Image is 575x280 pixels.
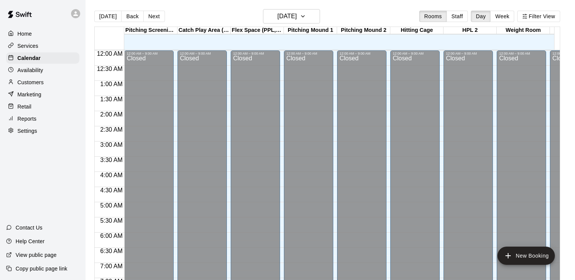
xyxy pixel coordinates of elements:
a: Settings [6,125,79,137]
div: Catch Play Area (Black Turf) [177,27,231,34]
span: 4:00 AM [98,172,125,178]
p: Marketing [17,91,41,98]
button: Filter View [517,11,560,22]
span: 7:00 AM [98,263,125,269]
span: 12:30 AM [95,66,125,72]
p: Settings [17,127,37,135]
div: Flex Space (PPL, Green Turf) [231,27,284,34]
div: Weight Room [497,27,550,34]
div: 12:00 AM – 9:00 AM [499,52,544,55]
button: Back [121,11,144,22]
p: Home [17,30,32,38]
p: View public page [16,251,57,259]
p: Calendar [17,54,41,62]
p: Help Center [16,238,44,245]
button: Next [143,11,165,22]
span: 2:30 AM [98,126,125,133]
button: Rooms [419,11,447,22]
a: Retail [6,101,79,112]
span: 3:00 AM [98,142,125,148]
button: Week [490,11,514,22]
p: Customers [17,79,44,86]
div: HPL 2 [444,27,497,34]
span: 5:00 AM [98,202,125,209]
div: Pitching Mound 1 [284,27,337,34]
p: Retail [17,103,32,110]
a: Services [6,40,79,52]
p: Services [17,42,38,50]
a: Reports [6,113,79,124]
button: [DATE] [263,9,320,24]
div: 12:00 AM – 9:00 AM [446,52,491,55]
div: 12:00 AM – 9:00 AM [127,52,171,55]
div: 12:00 AM – 9:00 AM [286,52,331,55]
div: Pitching Mound 2 [337,27,390,34]
a: Marketing [6,89,79,100]
span: 5:30 AM [98,217,125,224]
a: Availability [6,64,79,76]
span: 4:30 AM [98,187,125,193]
div: 12:00 AM – 9:00 AM [233,52,278,55]
a: Home [6,28,79,39]
a: Customers [6,77,79,88]
span: 2:00 AM [98,111,125,118]
div: Pitching Screenings [124,27,177,34]
a: Calendar [6,52,79,64]
p: Availability [17,66,43,74]
div: 12:00 AM – 9:00 AM [393,52,437,55]
span: 1:30 AM [98,96,125,102]
p: Copy public page link [16,265,67,272]
span: 6:30 AM [98,248,125,254]
div: 12:00 AM – 9:00 AM [339,52,384,55]
button: Day [471,11,491,22]
button: add [497,247,555,265]
span: 6:00 AM [98,233,125,239]
button: [DATE] [94,11,122,22]
span: 1:00 AM [98,81,125,87]
span: 12:00 AM [95,50,125,57]
div: Hitting Cage [390,27,444,34]
p: Contact Us [16,224,43,231]
button: Staff [447,11,468,22]
div: 12:00 AM – 9:00 AM [180,52,225,55]
span: 3:30 AM [98,157,125,163]
h6: [DATE] [277,11,297,22]
p: Reports [17,115,36,123]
